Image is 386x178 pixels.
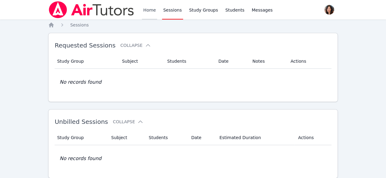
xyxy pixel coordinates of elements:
[249,54,287,69] th: Notes
[70,23,89,27] span: Sessions
[252,7,273,13] span: Messages
[48,22,338,28] nav: Breadcrumb
[48,1,135,18] img: Air Tutors
[145,130,187,145] th: Students
[55,54,118,69] th: Study Group
[107,130,145,145] th: Subject
[118,54,164,69] th: Subject
[215,54,249,69] th: Date
[113,119,143,125] button: Collapse
[287,54,331,69] th: Actions
[120,42,151,48] button: Collapse
[216,130,294,145] th: Estimated Duration
[55,69,331,96] td: No records found
[294,130,331,145] th: Actions
[164,54,215,69] th: Students
[55,145,331,172] td: No records found
[187,130,216,145] th: Date
[55,130,107,145] th: Study Group
[55,42,115,49] span: Requested Sessions
[55,118,108,125] span: Unbilled Sessions
[70,22,89,28] a: Sessions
